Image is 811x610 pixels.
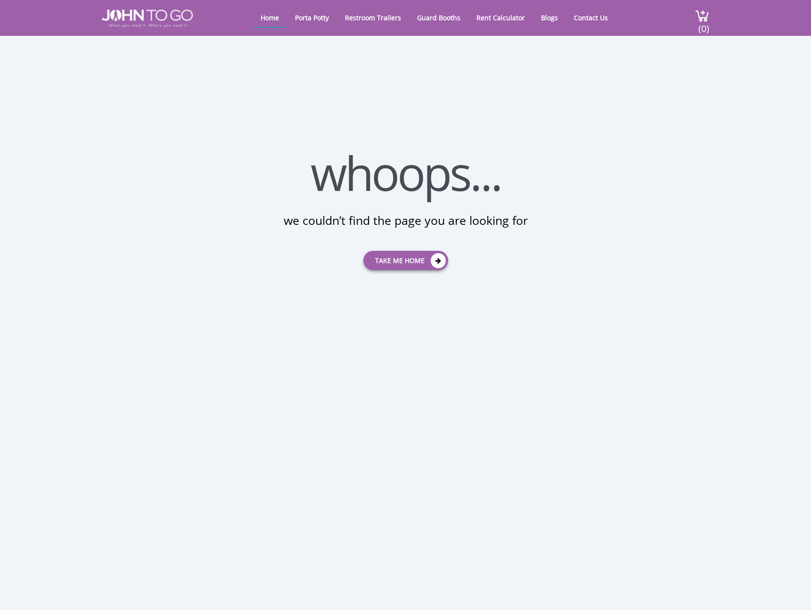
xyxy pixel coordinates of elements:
[469,8,532,27] a: Rent Calculator
[102,9,193,27] img: JOHN to go
[363,251,448,270] a: take me home
[695,9,709,22] img: cart a
[288,8,336,27] a: Porta Potty
[567,8,615,27] a: Contact Us
[254,8,286,27] a: Home
[410,8,467,27] a: Guard Booths
[338,8,408,27] a: Restroom Trailers
[534,8,565,27] a: Blogs
[698,15,709,35] span: (0)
